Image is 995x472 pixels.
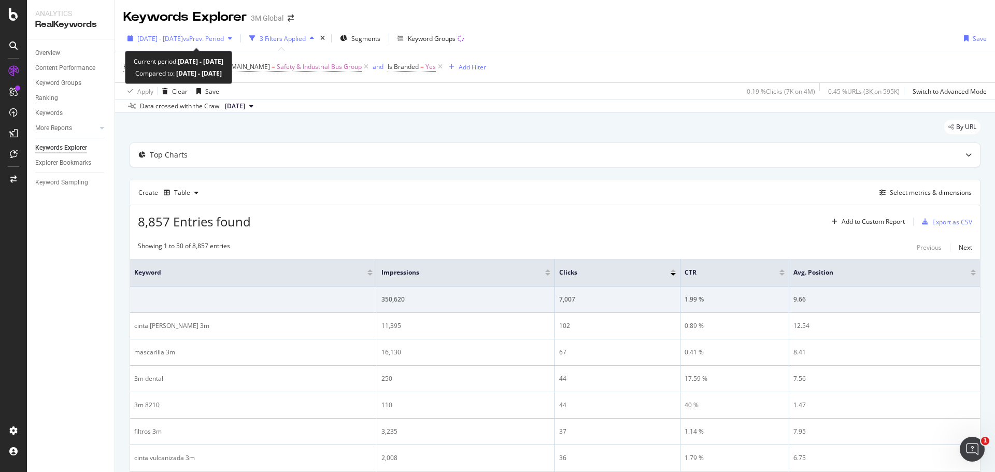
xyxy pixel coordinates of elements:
div: 3M Global [251,13,283,23]
button: [DATE] - [DATE]vsPrev. Period [123,30,236,47]
div: Clear [172,87,188,96]
span: [DATE] - [DATE] [137,34,183,43]
div: 110 [381,401,550,410]
span: Host [123,62,137,71]
button: Previous [917,241,942,254]
div: 1.79 % [685,453,785,463]
div: RealKeywords [35,19,106,31]
a: Keywords Explorer [35,142,107,153]
div: Keyword Groups [408,34,456,43]
div: Keywords Explorer [123,8,247,26]
div: Table [174,190,190,196]
div: 6.75 [793,453,976,463]
div: 3,235 [381,427,550,436]
div: 7.56 [793,374,976,383]
div: Ranking [35,93,58,104]
span: By URL [956,124,976,130]
div: 17.59 % [685,374,785,383]
div: 1.14 % [685,427,785,436]
div: times [318,33,327,44]
span: 1 [981,437,989,445]
div: Keywords [35,108,63,119]
span: Avg. Position [793,268,955,277]
div: 102 [559,321,676,331]
button: Clear [158,83,188,99]
span: Safety & Industrial Bus Group [277,60,362,74]
b: [DATE] - [DATE] [178,57,223,66]
span: [DOMAIN_NAME] [220,62,270,71]
a: Keyword Sampling [35,177,107,188]
button: Apply [123,83,153,99]
span: 8,857 Entries found [138,213,251,230]
button: Add Filter [445,61,486,73]
div: 37 [559,427,676,436]
div: 36 [559,453,676,463]
a: Content Performance [35,63,107,74]
a: Keyword Groups [35,78,107,89]
div: arrow-right-arrow-left [288,15,294,22]
div: 40 % [685,401,785,410]
button: Switch to Advanced Mode [908,83,987,99]
a: Overview [35,48,107,59]
div: 7.95 [793,427,976,436]
span: Segments [351,34,380,43]
a: More Reports [35,123,97,134]
div: filtros 3m [134,427,373,436]
button: Add to Custom Report [828,213,905,230]
div: Overview [35,48,60,59]
a: Explorer Bookmarks [35,158,107,168]
div: Top Charts [150,150,188,160]
a: Ranking [35,93,107,104]
div: More Reports [35,123,72,134]
div: Keyword Sampling [35,177,88,188]
div: 44 [559,374,676,383]
div: Showing 1 to 50 of 8,857 entries [138,241,230,254]
div: 0.89 % [685,321,785,331]
div: Switch to Advanced Mode [913,87,987,96]
div: 16,130 [381,348,550,357]
div: Save [973,34,987,43]
div: 2,008 [381,453,550,463]
span: Yes [425,60,436,74]
span: = [272,62,275,71]
div: 3m 8210 [134,401,373,410]
div: 11,395 [381,321,550,331]
button: Select metrics & dimensions [875,187,972,199]
div: Save [205,87,219,96]
div: cinta vulcanizada 3m [134,453,373,463]
div: Data crossed with the Crawl [140,102,221,111]
div: Analytics [35,8,106,19]
div: 3m dental [134,374,373,383]
span: vs Prev. Period [183,34,224,43]
button: and [373,62,383,71]
div: 250 [381,374,550,383]
div: 9.66 [793,295,976,304]
button: Export as CSV [918,213,972,230]
div: 8.41 [793,348,976,357]
div: Explorer Bookmarks [35,158,91,168]
div: Previous [917,243,942,252]
div: 44 [559,401,676,410]
button: Save [960,30,987,47]
button: 3 Filters Applied [245,30,318,47]
span: 2025 Sep. 21st [225,102,245,111]
button: Save [192,83,219,99]
div: 67 [559,348,676,357]
b: [DATE] - [DATE] [175,69,222,78]
div: Add Filter [459,63,486,71]
div: Export as CSV [932,218,972,226]
div: Content Performance [35,63,95,74]
span: Keyword [134,268,352,277]
div: 0.19 % Clicks ( 7K on 4M ) [747,87,815,96]
span: CTR [685,268,764,277]
div: legacy label [944,120,980,134]
div: Next [959,243,972,252]
span: Is Branded [388,62,419,71]
div: 7,007 [559,295,676,304]
div: 1.47 [793,401,976,410]
a: Keywords [35,108,107,119]
div: Compared to: [135,67,222,79]
div: 0.41 % [685,348,785,357]
div: Add to Custom Report [842,219,905,225]
div: Current period: [134,55,223,67]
